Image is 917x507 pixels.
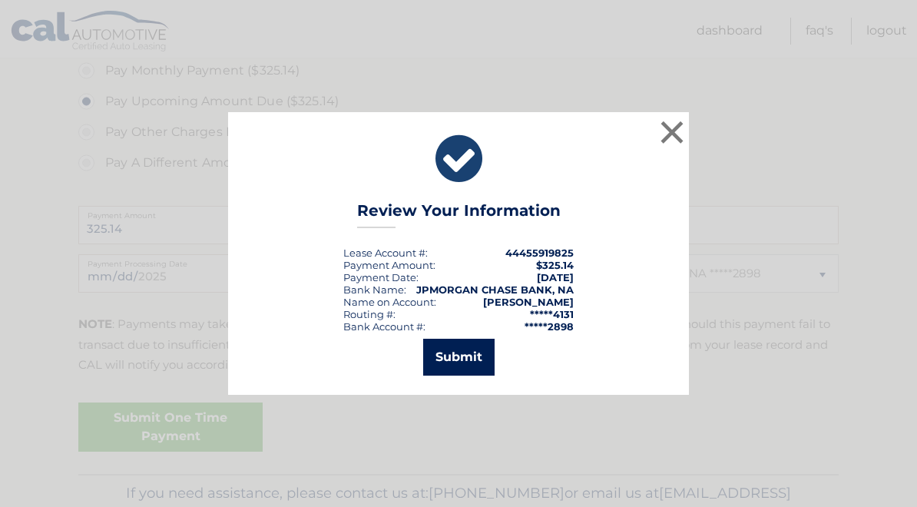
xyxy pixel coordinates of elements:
div: Lease Account #: [343,247,428,259]
div: Payment Amount: [343,259,435,271]
div: Bank Account #: [343,320,425,333]
strong: JPMORGAN CHASE BANK, NA [416,283,574,296]
div: Routing #: [343,308,396,320]
strong: [PERSON_NAME] [483,296,574,308]
div: Bank Name: [343,283,406,296]
div: : [343,271,419,283]
div: Name on Account: [343,296,436,308]
h3: Review Your Information [357,201,561,228]
strong: 44455919825 [505,247,574,259]
span: $325.14 [536,259,574,271]
span: [DATE] [537,271,574,283]
button: Submit [423,339,495,376]
span: Payment Date [343,271,416,283]
button: × [657,117,687,147]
